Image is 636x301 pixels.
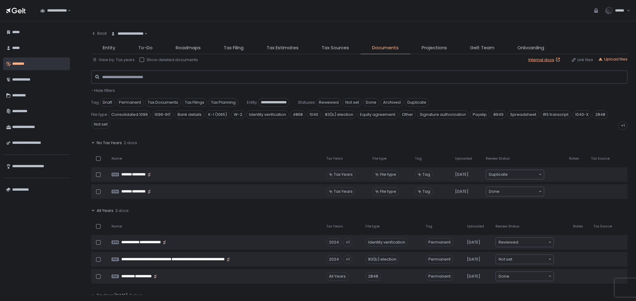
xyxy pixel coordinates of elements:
[517,44,544,51] span: Onboarding
[231,110,245,119] span: W-2
[91,120,110,129] span: Not set
[372,44,399,51] span: Documents
[326,238,342,247] div: 2024
[593,224,612,229] span: Tax Source
[512,256,548,262] input: Search for option
[486,170,544,179] div: Search for option
[145,98,181,107] span: Tax Documents
[130,293,143,298] span: 0 docs
[334,172,353,177] span: Tax Years
[372,156,386,161] span: File type
[489,189,499,195] span: Done
[100,98,115,107] span: Draft
[491,110,506,119] span: 8949
[455,172,468,177] span: [DATE]
[415,156,422,161] span: Tag
[224,44,244,51] span: Tax Filing
[540,110,571,119] span: IRS transcript
[518,239,548,245] input: Search for option
[138,44,153,51] span: To-Do
[326,156,343,161] span: Tax Years
[405,98,429,107] span: Duplicate
[426,224,432,229] span: Tag
[467,257,480,262] span: [DATE]
[91,31,107,36] div: Back
[489,171,508,178] span: Duplicate
[357,110,398,119] span: Equity agreement
[92,57,135,63] button: View by: Tax years
[109,110,150,119] span: Consolidated 1099
[182,98,207,107] span: Tax Filings
[91,88,115,93] button: - Hide filters
[124,140,137,146] span: 2 docs
[499,256,512,262] span: Not set
[343,255,352,264] div: +1
[455,189,468,194] span: [DATE]
[290,110,306,119] span: 4868
[112,224,122,229] span: Name
[365,224,379,229] span: File type
[593,110,608,119] span: 2848
[176,44,201,51] span: Roadmaps
[573,224,583,229] span: Notes
[208,98,238,107] span: Tax Planning
[112,156,122,161] span: Name
[455,156,472,161] span: Uploaded
[246,110,289,119] span: Identity verification
[322,110,356,119] span: 83(b) election
[322,44,349,51] span: Tax Sources
[152,110,174,119] span: 1099-INT
[499,189,538,195] input: Search for option
[528,57,562,63] a: Internal docs
[143,31,144,37] input: Search for option
[365,238,408,247] div: Identity verification
[91,27,107,40] button: Back
[470,110,489,119] span: Payslip
[36,4,71,17] div: Search for option
[598,57,627,62] button: Upload files
[97,140,122,146] span: No Tax Years
[496,238,554,247] div: Search for option
[423,189,430,194] span: Tag
[508,171,538,178] input: Search for option
[380,172,396,177] span: File type
[97,293,128,298] span: Tax Year [DATE]
[316,98,341,107] span: Reviewed
[422,44,447,51] span: Projections
[91,112,107,117] span: File type
[426,255,453,264] span: Permanent
[467,274,480,279] span: [DATE]
[307,110,321,119] span: 1040
[467,224,484,229] span: Uploaded
[206,110,230,119] span: K-1 (1065)
[496,255,554,264] div: Search for option
[399,110,416,119] span: Other
[417,110,469,119] span: Signature authorization
[107,27,147,40] div: Search for option
[343,238,352,247] div: +1
[486,156,510,161] span: Review Status
[569,156,579,161] span: Notes
[343,98,362,107] span: Not set
[467,240,480,245] span: [DATE]
[115,208,129,213] span: 3 docs
[496,272,554,281] div: Search for option
[507,110,539,119] span: Spreadsheet
[326,272,348,281] div: All Years
[175,110,204,119] span: Bank details
[334,189,353,194] span: Tax Years
[103,44,115,51] span: Entity
[426,238,453,247] span: Permanent
[91,100,99,105] span: Tag
[365,255,399,264] div: 83(b) election
[496,224,520,229] span: Review Status
[470,44,494,51] span: Gelt Team
[571,57,593,63] button: Link files
[267,44,299,51] span: Tax Estimates
[499,239,518,245] span: Reviewed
